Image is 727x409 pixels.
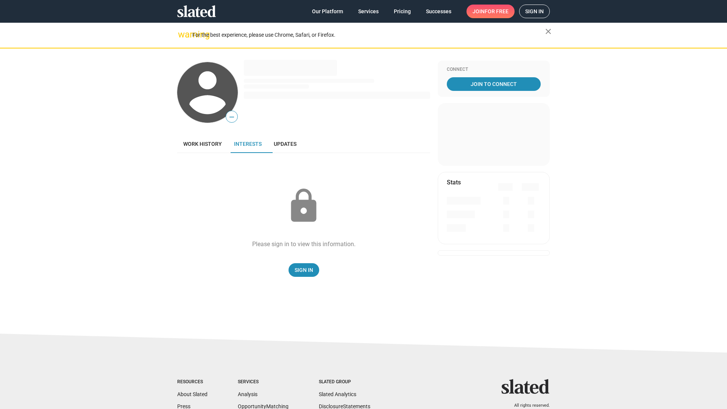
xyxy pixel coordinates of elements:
[352,5,385,18] a: Services
[177,135,228,153] a: Work history
[178,30,187,39] mat-icon: warning
[289,263,319,277] a: Sign In
[319,379,370,385] div: Slated Group
[285,187,323,225] mat-icon: lock
[466,5,515,18] a: Joinfor free
[485,5,509,18] span: for free
[228,135,268,153] a: Interests
[447,77,541,91] a: Join To Connect
[295,263,313,277] span: Sign In
[394,5,411,18] span: Pricing
[306,5,349,18] a: Our Platform
[192,30,545,40] div: For the best experience, please use Chrome, Safari, or Firefox.
[226,112,237,122] span: —
[473,5,509,18] span: Join
[388,5,417,18] a: Pricing
[177,379,207,385] div: Resources
[447,178,461,186] mat-card-title: Stats
[319,391,356,397] a: Slated Analytics
[426,5,451,18] span: Successes
[177,391,207,397] a: About Slated
[274,141,296,147] span: Updates
[268,135,303,153] a: Updates
[252,240,356,248] div: Please sign in to view this information.
[183,141,222,147] span: Work history
[238,379,289,385] div: Services
[234,141,262,147] span: Interests
[420,5,457,18] a: Successes
[544,27,553,36] mat-icon: close
[358,5,379,18] span: Services
[448,77,539,91] span: Join To Connect
[519,5,550,18] a: Sign in
[312,5,343,18] span: Our Platform
[447,67,541,73] div: Connect
[238,391,257,397] a: Analysis
[525,5,544,18] span: Sign in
